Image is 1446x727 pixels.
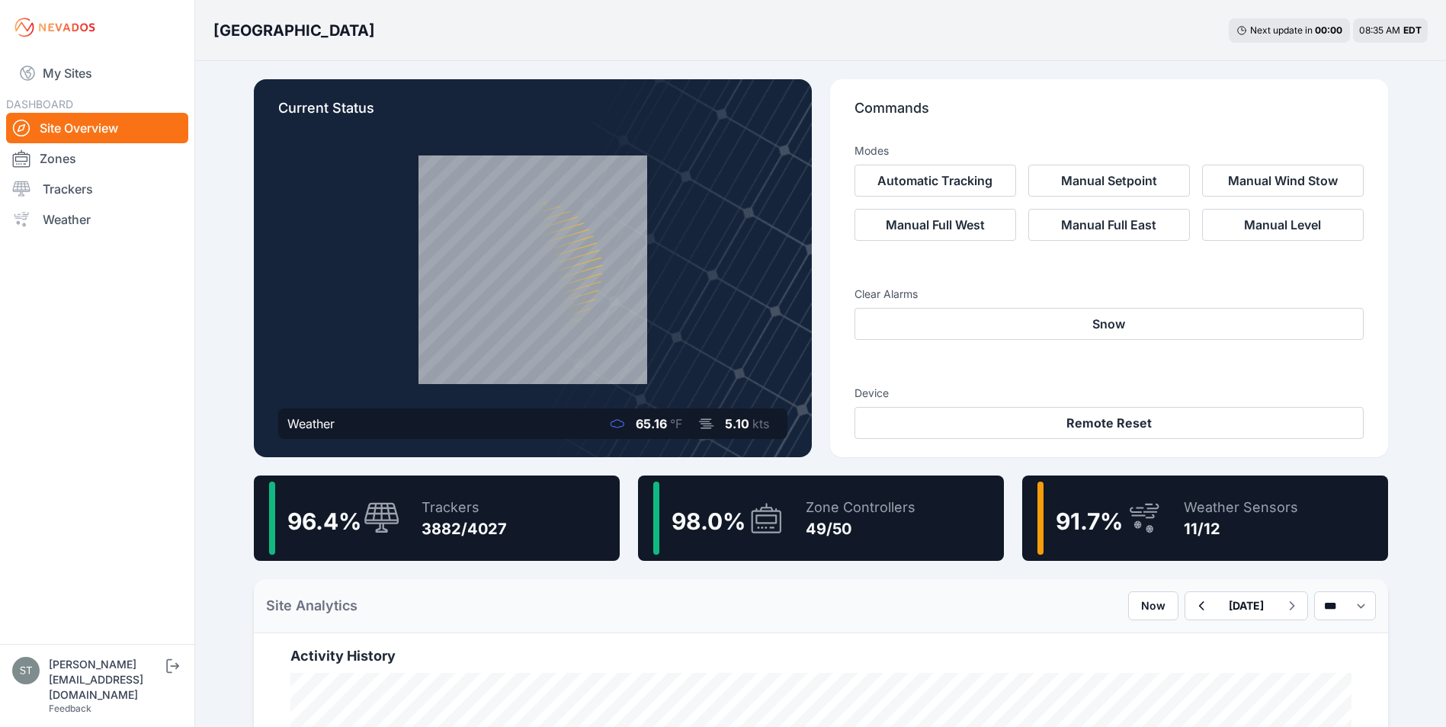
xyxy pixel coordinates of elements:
[1056,508,1123,535] span: 91.7 %
[6,98,73,110] span: DASHBOARD
[1315,24,1342,37] div: 00 : 00
[213,11,375,50] nav: Breadcrumb
[290,645,1351,667] h2: Activity History
[1202,209,1364,241] button: Manual Level
[6,55,188,91] a: My Sites
[6,143,188,174] a: Zones
[1128,591,1178,620] button: Now
[1028,165,1190,197] button: Manual Setpoint
[854,407,1364,439] button: Remote Reset
[1184,518,1298,540] div: 11/12
[1028,209,1190,241] button: Manual Full East
[1202,165,1364,197] button: Manual Wind Stow
[1217,592,1276,620] button: [DATE]
[854,209,1016,241] button: Manual Full West
[422,518,507,540] div: 3882/4027
[287,415,335,433] div: Weather
[725,416,749,431] span: 5.10
[806,518,915,540] div: 49/50
[12,657,40,684] img: steve@nevados.solar
[854,287,1364,302] h3: Clear Alarms
[670,416,682,431] span: °F
[422,497,507,518] div: Trackers
[636,416,667,431] span: 65.16
[6,174,188,204] a: Trackers
[854,386,1364,401] h3: Device
[854,165,1016,197] button: Automatic Tracking
[672,508,745,535] span: 98.0 %
[1359,24,1400,36] span: 08:35 AM
[12,15,98,40] img: Nevados
[6,113,188,143] a: Site Overview
[278,98,787,131] p: Current Status
[854,308,1364,340] button: Snow
[49,703,91,714] a: Feedback
[638,476,1004,561] a: 98.0%Zone Controllers49/50
[254,476,620,561] a: 96.4%Trackers3882/4027
[266,595,357,617] h2: Site Analytics
[854,98,1364,131] p: Commands
[49,657,163,703] div: [PERSON_NAME][EMAIL_ADDRESS][DOMAIN_NAME]
[1184,497,1298,518] div: Weather Sensors
[806,497,915,518] div: Zone Controllers
[287,508,361,535] span: 96.4 %
[213,20,375,41] h3: [GEOGRAPHIC_DATA]
[1403,24,1422,36] span: EDT
[1022,476,1388,561] a: 91.7%Weather Sensors11/12
[1250,24,1313,36] span: Next update in
[752,416,769,431] span: kts
[6,204,188,235] a: Weather
[854,143,889,159] h3: Modes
